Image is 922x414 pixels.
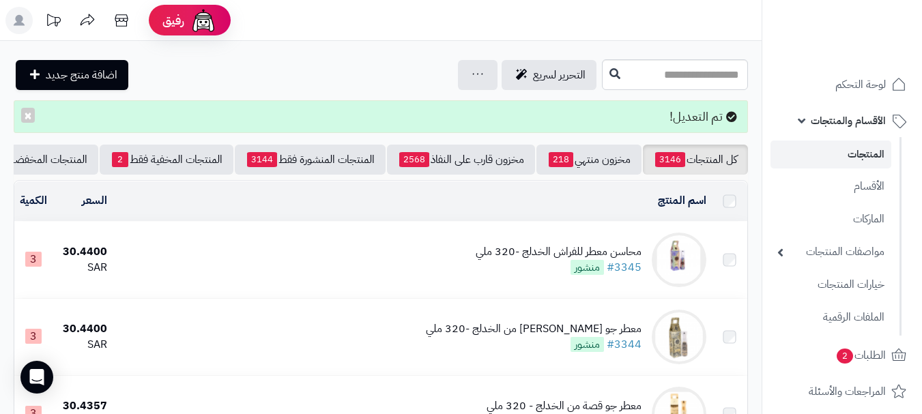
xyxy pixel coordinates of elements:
[58,337,107,353] div: SAR
[652,310,706,364] img: معطر جو محاسن عبايه من الخدلج -320 ملي
[549,152,573,167] span: 218
[46,67,117,83] span: اضافة منتج جديد
[655,152,685,167] span: 3146
[387,145,535,175] a: مخزون قارب على النفاذ2568
[770,303,891,332] a: الملفات الرقمية
[835,75,886,94] span: لوحة التحكم
[643,145,748,175] a: كل المنتجات3146
[190,7,217,34] img: ai-face.png
[25,252,42,267] span: 3
[652,233,706,287] img: محاسن معطر للفراش الخدلج -320 ملي
[16,60,128,90] a: اضافة منتج جديد
[112,152,128,167] span: 2
[770,375,914,408] a: المراجعات والأسئلة
[607,336,642,353] a: #3344
[837,349,853,364] span: 2
[476,244,642,260] div: محاسن معطر للفراش الخدلج -320 ملي
[14,100,748,133] div: تم التعديل!
[607,259,642,276] a: #3345
[58,321,107,337] div: 30.4400
[829,36,909,65] img: logo-2.png
[533,67,586,83] span: التحرير لسريع
[25,329,42,344] span: 3
[426,321,642,337] div: معطر جو [PERSON_NAME] من الخدلج -320 ملي
[770,172,891,201] a: الأقسام
[770,270,891,299] a: خيارات المنتجات
[100,145,233,175] a: المنتجات المخفية فقط2
[770,237,891,267] a: مواصفات المنتجات
[82,192,107,209] a: السعر
[811,111,886,130] span: الأقسام والمنتجات
[770,141,891,168] a: المنتجات
[658,192,706,209] a: اسم المنتج
[21,108,35,123] button: ×
[571,260,604,275] span: منشور
[58,260,107,276] div: SAR
[235,145,386,175] a: المنتجات المنشورة فقط3144
[770,339,914,372] a: الطلبات2
[36,7,70,38] a: تحديثات المنصة
[20,192,47,209] a: الكمية
[487,398,642,414] div: معطر جو قصة من الخدلج - 320 ملي
[770,68,914,101] a: لوحة التحكم
[20,361,53,394] div: Open Intercom Messenger
[571,337,604,352] span: منشور
[58,244,107,260] div: 30.4400
[162,12,184,29] span: رفيق
[399,152,429,167] span: 2568
[835,346,886,365] span: الطلبات
[502,60,596,90] a: التحرير لسريع
[536,145,642,175] a: مخزون منتهي218
[809,382,886,401] span: المراجعات والأسئلة
[58,398,107,414] div: 30.4357
[247,152,277,167] span: 3144
[770,205,891,234] a: الماركات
